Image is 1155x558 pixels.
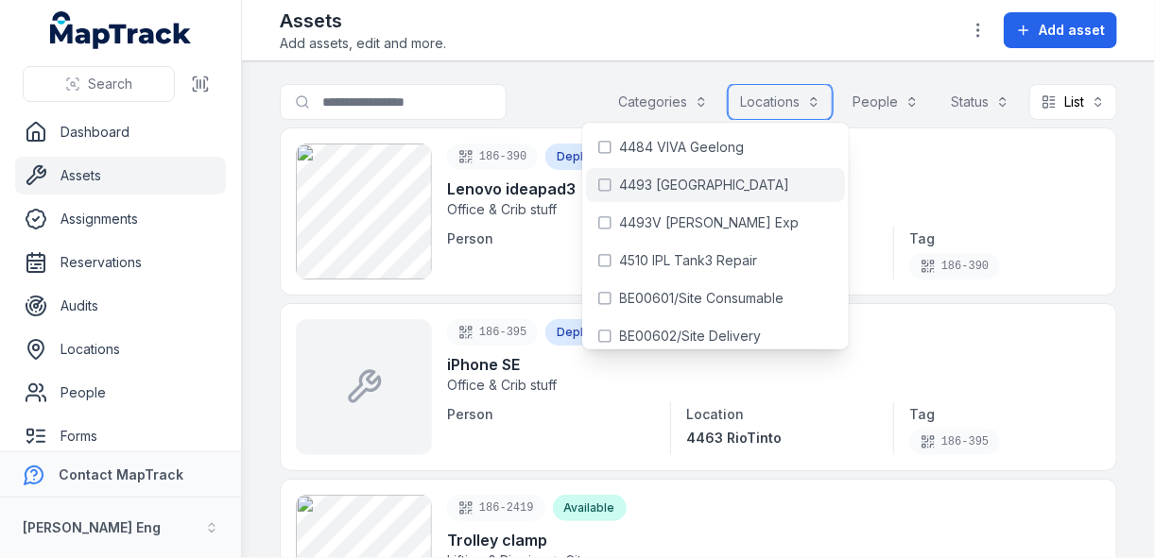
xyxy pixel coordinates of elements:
strong: Contact MapTrack [59,466,183,482]
div: 186-395 [909,429,1000,455]
span: Add asset [1039,21,1105,40]
h2: Assets [280,8,446,34]
button: Categories [606,84,720,120]
div: 186-390 [909,253,1000,279]
a: Reservations [15,244,226,281]
a: Forms [15,417,226,455]
span: 4493V [PERSON_NAME] Exp [620,213,800,232]
span: BE00601/Site Consumable [620,289,784,308]
a: People [15,374,226,412]
span: Add assets, edit and more. [280,34,446,53]
button: List [1029,84,1117,120]
span: 4463 RioTinto [686,430,782,446]
span: 4510 IPL Tank3 Repair [620,251,758,270]
button: Add asset [1004,12,1117,48]
span: Search [88,75,132,93]
strong: [PERSON_NAME] Eng [23,519,161,535]
button: People [840,84,931,120]
button: Search [23,66,175,102]
a: Locations [15,330,226,368]
span: 4493 [GEOGRAPHIC_DATA] [620,176,790,194]
button: Locations [728,84,833,120]
button: Status [939,84,1022,120]
a: MapTrack [50,11,192,49]
a: 4463 RioTinto [686,429,863,448]
a: Dashboard [15,113,226,151]
a: Assignments [15,200,226,238]
a: Assets [15,157,226,194]
span: 4484 VIVA Geelong [620,138,745,157]
a: Audits [15,287,226,325]
span: BE00602/Site Delivery [620,327,762,346]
